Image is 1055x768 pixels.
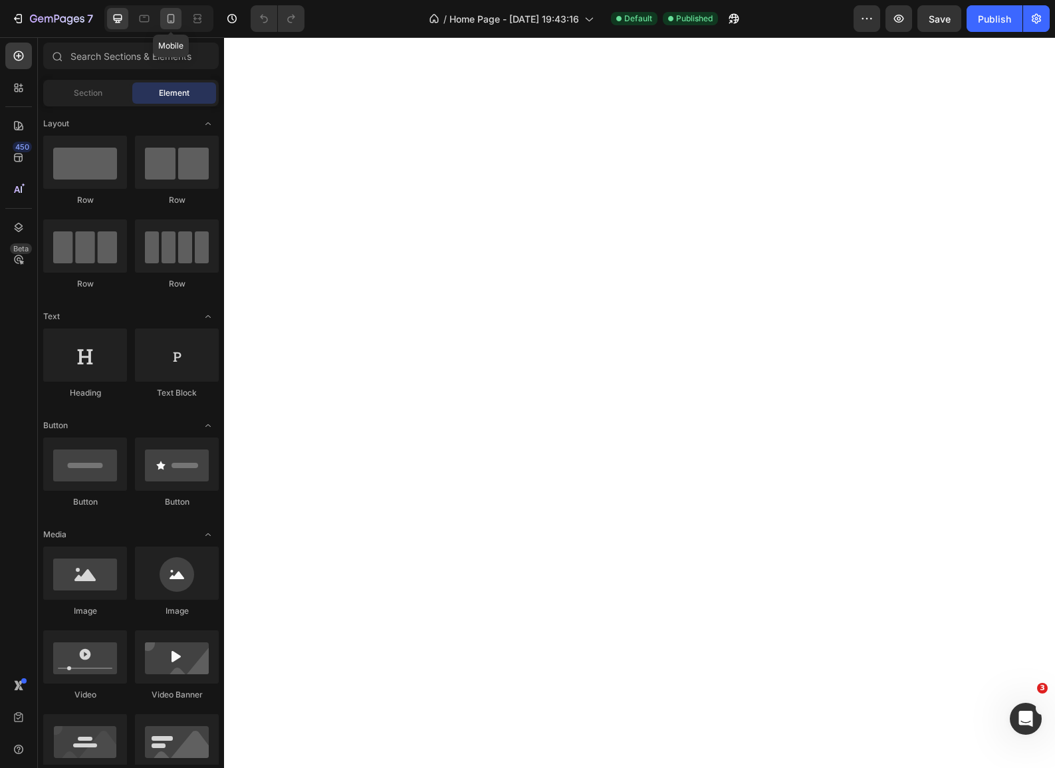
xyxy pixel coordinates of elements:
[135,496,219,508] div: Button
[449,12,579,26] span: Home Page - [DATE] 19:43:16
[197,524,219,545] span: Toggle open
[43,529,66,541] span: Media
[74,87,102,99] span: Section
[197,113,219,134] span: Toggle open
[159,87,189,99] span: Element
[197,306,219,327] span: Toggle open
[43,278,127,290] div: Row
[978,12,1011,26] div: Publish
[43,194,127,206] div: Row
[43,311,60,322] span: Text
[443,12,447,26] span: /
[929,13,951,25] span: Save
[135,387,219,399] div: Text Block
[43,387,127,399] div: Heading
[43,605,127,617] div: Image
[43,689,127,701] div: Video
[197,415,219,436] span: Toggle open
[43,496,127,508] div: Button
[87,11,93,27] p: 7
[13,142,32,152] div: 450
[135,689,219,701] div: Video Banner
[5,5,99,32] button: 7
[10,243,32,254] div: Beta
[676,13,713,25] span: Published
[135,605,219,617] div: Image
[967,5,1022,32] button: Publish
[624,13,652,25] span: Default
[43,118,69,130] span: Layout
[917,5,961,32] button: Save
[224,37,1055,768] iframe: Design area
[1010,703,1042,735] iframe: Intercom live chat
[251,5,304,32] div: Undo/Redo
[1037,683,1048,694] span: 3
[135,194,219,206] div: Row
[43,43,219,69] input: Search Sections & Elements
[43,420,68,432] span: Button
[135,278,219,290] div: Row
